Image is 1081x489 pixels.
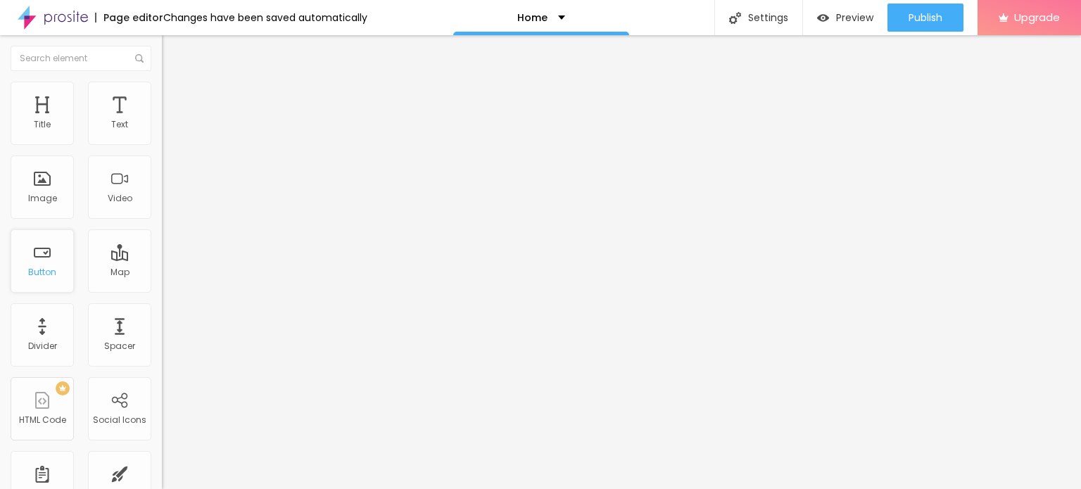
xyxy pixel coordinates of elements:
div: Page editor [95,13,163,23]
img: view-1.svg [817,12,829,24]
div: Text [111,120,128,129]
img: Icone [135,54,144,63]
p: Home [517,13,548,23]
img: Icone [729,12,741,24]
div: Social Icons [93,415,146,425]
button: Publish [887,4,963,32]
div: Image [28,193,57,203]
button: Preview [803,4,887,32]
div: Title [34,120,51,129]
span: Upgrade [1014,11,1060,23]
input: Search element [11,46,151,71]
span: Preview [836,12,873,23]
div: HTML Code [19,415,66,425]
div: Button [28,267,56,277]
div: Map [110,267,129,277]
div: Divider [28,341,57,351]
iframe: Editor [162,35,1081,489]
span: Publish [909,12,942,23]
div: Video [108,193,132,203]
div: Changes have been saved automatically [163,13,367,23]
div: Spacer [104,341,135,351]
